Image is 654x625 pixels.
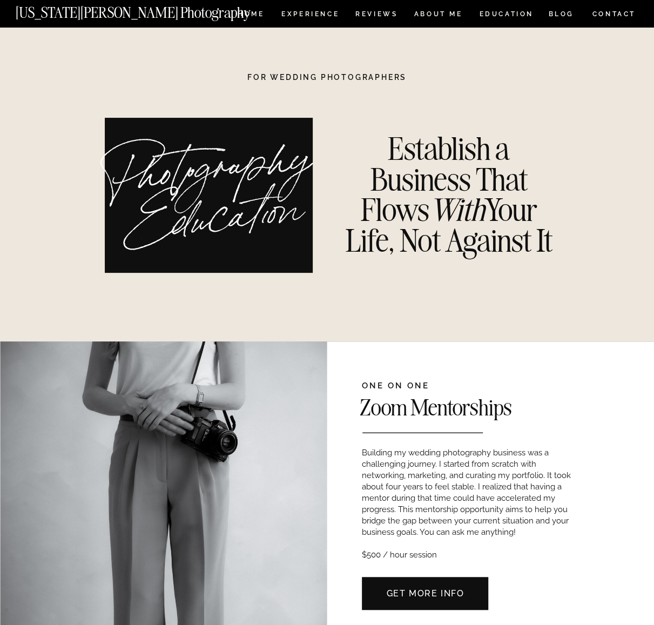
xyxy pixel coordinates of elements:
i: With [429,190,484,229]
h2: One on one [362,382,570,392]
a: ABOUT ME [414,11,463,20]
a: REVIEWS [355,11,396,20]
a: Get More Info [362,587,489,599]
a: EDUCATION [478,11,535,20]
a: BLOG [548,11,574,20]
h3: Establish a Business That Flows Your Life, Not Against It [336,133,562,257]
p: Building my wedding photography business was a challenging journey. I started from scratch with n... [362,447,581,557]
h1: For Wedding Photographers [217,73,438,82]
a: Experience [281,11,338,20]
a: CONTACT [591,8,636,20]
a: [US_STATE][PERSON_NAME] Photography [16,5,287,15]
h2: Zoom Mentorships [360,396,645,426]
h1: Photography Education [93,140,332,262]
a: HOME [235,11,266,20]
